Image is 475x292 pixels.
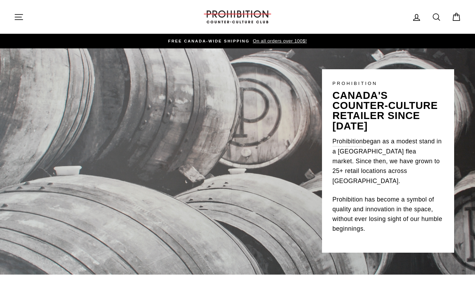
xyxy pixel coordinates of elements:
[332,80,444,87] p: PROHIBITION
[332,136,444,186] p: began as a modest stand in a [GEOGRAPHIC_DATA] flea market. Since then, we have grown to 25+ reta...
[332,136,363,147] a: Prohibition
[203,10,272,23] img: PROHIBITION COUNTER-CULTURE CLUB
[332,195,444,234] p: Prohibition has become a symbol of quality and innovation in the space, without ever losing sight...
[251,38,307,44] span: On all orders over 100$!
[16,37,459,45] a: FREE CANADA-WIDE SHIPPING On all orders over 100$!
[332,90,444,131] p: canada's counter-culture retailer since [DATE]
[168,39,250,43] span: FREE CANADA-WIDE SHIPPING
